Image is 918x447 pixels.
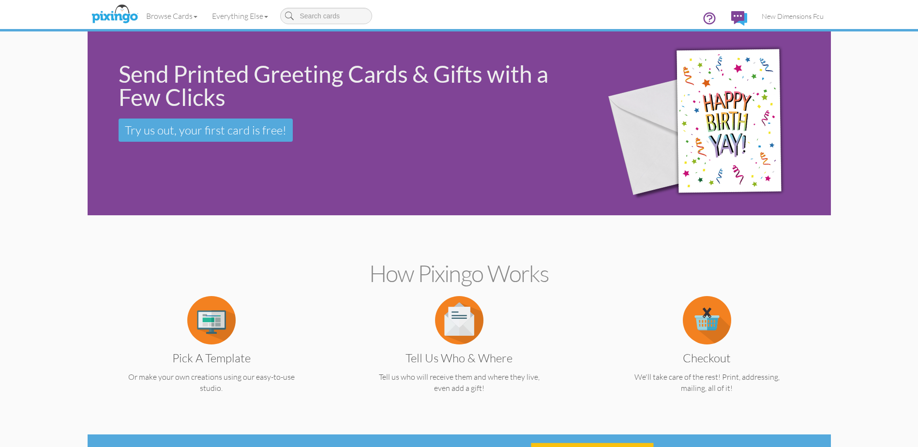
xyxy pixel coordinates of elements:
img: item.alt [683,296,731,344]
h3: Tell us Who & Where [361,352,557,364]
div: Send Printed Greeting Cards & Gifts with a Few Clicks [119,62,575,109]
a: Checkout We'll take care of the rest! Print, addressing, mailing, all of it! [602,314,812,394]
input: Search cards [280,8,372,24]
span: New Dimensions Fcu [762,12,824,20]
a: Try us out, your first card is free! [119,119,293,142]
p: Or make your own creations using our easy-to-use studio. [106,372,316,394]
span: Try us out, your first card is free! [125,123,286,137]
img: item.alt [435,296,483,344]
p: We'll take care of the rest! Print, addressing, mailing, all of it! [602,372,812,394]
a: New Dimensions Fcu [754,4,831,29]
a: Browse Cards [139,4,205,28]
a: Pick a Template Or make your own creations using our easy-to-use studio. [106,314,316,394]
a: Tell us Who & Where Tell us who will receive them and where they live, even add a gift! [354,314,564,394]
p: Tell us who will receive them and where they live, even add a gift! [354,372,564,394]
img: comments.svg [731,11,747,26]
h3: Checkout [609,352,805,364]
h3: Pick a Template [114,352,309,364]
h2: How Pixingo works [105,261,814,286]
img: 942c5090-71ba-4bfc-9a92-ca782dcda692.png [591,18,825,229]
img: item.alt [187,296,236,344]
img: pixingo logo [89,2,140,27]
a: Everything Else [205,4,275,28]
